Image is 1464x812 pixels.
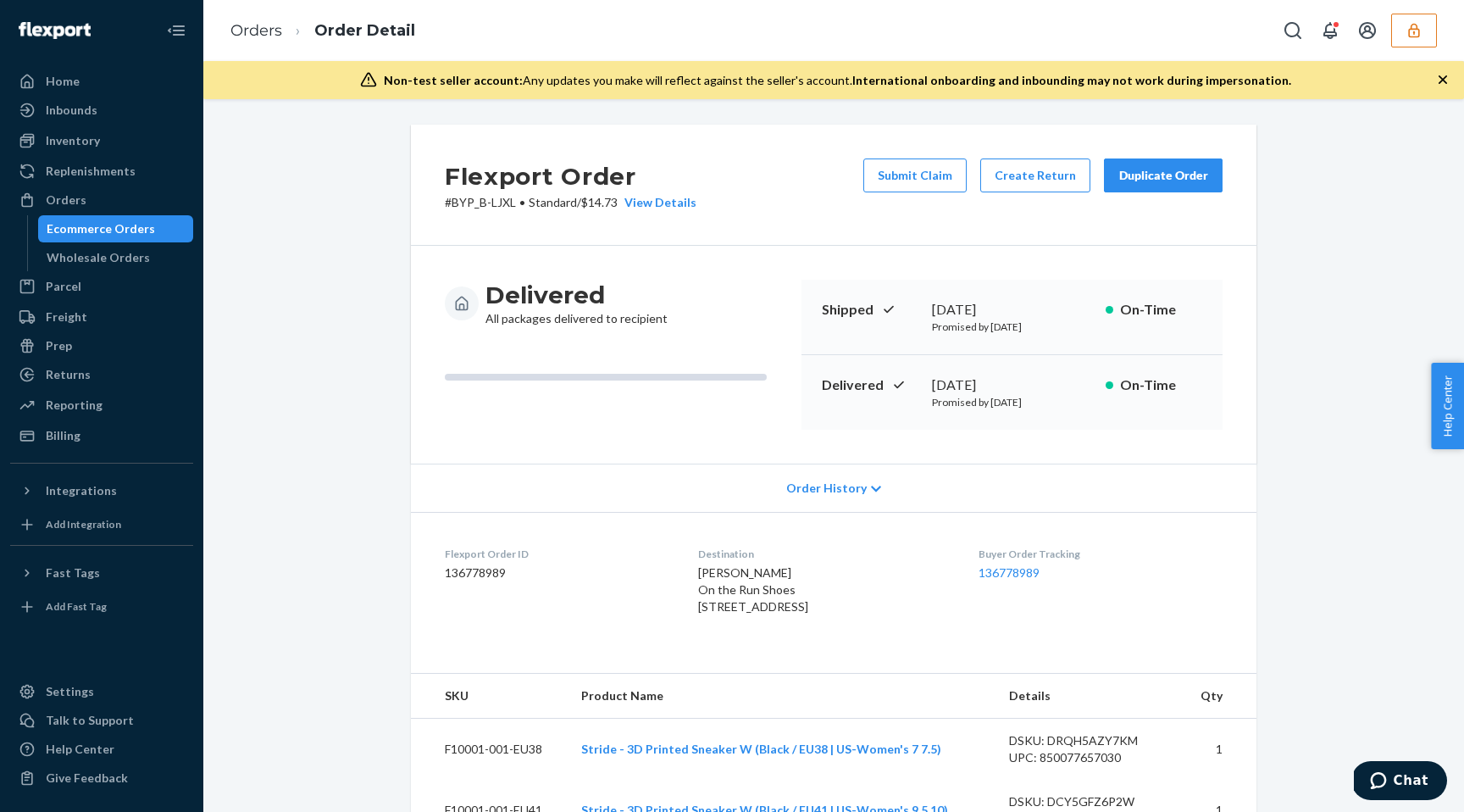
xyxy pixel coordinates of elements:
[384,73,523,87] span: Non-test seller account:
[1350,14,1384,47] button: Open account menu
[932,375,1092,395] div: [DATE]
[979,547,1223,561] dt: Buyer Order Tracking
[445,565,671,581] dd: 136778989
[568,674,995,719] th: Product Name
[46,741,114,758] div: Help Center
[1104,159,1223,192] button: Duplicate Order
[1120,300,1202,320] p: On-Time
[529,195,577,209] span: Standard
[384,72,1291,89] div: Any updates you make will reflect against the seller's account.
[46,565,100,581] div: Fast Tags
[932,320,1092,334] p: Promised by [DATE]
[46,683,94,700] div: Settings
[10,127,193,154] a: Inventory
[10,158,193,185] a: Replenishments
[10,559,193,587] button: Fast Tags
[10,678,193,705] a: Settings
[46,309,87,325] div: Freight
[1354,761,1447,804] iframe: Opens a widget where you can chat to one of our agents
[698,565,808,614] span: [PERSON_NAME] On the Run Shoes [STREET_ADDRESS]
[1009,749,1168,766] div: UPC: 850077657030
[314,21,415,40] a: Order Detail
[46,770,128,787] div: Give Feedback
[979,565,1040,580] a: 136778989
[46,192,86,209] div: Orders
[10,97,193,124] a: Inbounds
[618,194,696,211] button: View Details
[445,194,696,211] p: # BYP_B-LJXL / $14.73
[1431,363,1464,449] button: Help Center
[46,73,80,90] div: Home
[10,511,193,538] a: Add Integration
[445,159,696,194] h2: Flexport Order
[10,68,193,95] a: Home
[863,159,967,192] button: Submit Claim
[10,186,193,214] a: Orders
[46,397,103,414] div: Reporting
[46,163,136,180] div: Replenishments
[10,593,193,620] a: Add Fast Tag
[852,73,1291,87] span: International onboarding and inbounding may not work during impersonation.
[10,332,193,359] a: Prep
[10,273,193,300] a: Parcel
[1009,732,1168,749] div: DSKU: DRQH5AZY7KM
[1120,375,1202,395] p: On-Time
[10,392,193,419] a: Reporting
[46,366,91,383] div: Returns
[10,765,193,792] button: Give Feedback
[822,375,918,395] p: Delivered
[1118,167,1208,184] div: Duplicate Order
[932,300,1092,320] div: [DATE]
[46,517,121,531] div: Add Integration
[411,719,568,781] td: F10001-001-EU38
[485,280,668,327] div: All packages delivered to recipient
[10,477,193,504] button: Integrations
[1181,719,1256,781] td: 1
[1313,14,1347,47] button: Open notifications
[995,674,1182,719] th: Details
[46,132,100,149] div: Inventory
[1276,14,1310,47] button: Open Search Box
[10,736,193,763] a: Help Center
[932,395,1092,409] p: Promised by [DATE]
[1181,674,1256,719] th: Qty
[38,244,194,271] a: Wholesale Orders
[10,422,193,449] a: Billing
[159,14,193,47] button: Close Navigation
[786,480,867,497] span: Order History
[10,361,193,388] a: Returns
[411,674,568,719] th: SKU
[1009,793,1168,810] div: DSKU: DCY5GFZ6P2W
[698,547,951,561] dt: Destination
[46,102,97,119] div: Inbounds
[46,278,81,295] div: Parcel
[519,195,525,209] span: •
[46,712,134,729] div: Talk to Support
[46,427,80,444] div: Billing
[10,303,193,331] a: Freight
[980,159,1090,192] button: Create Return
[46,337,72,354] div: Prep
[10,707,193,734] button: Talk to Support
[19,22,91,39] img: Flexport logo
[47,249,150,266] div: Wholesale Orders
[47,220,155,237] div: Ecommerce Orders
[485,280,668,310] h3: Delivered
[230,21,282,40] a: Orders
[581,742,941,756] a: Stride - 3D Printed Sneaker W (Black / EU38 | US-Women's 7 7.5)
[46,482,117,499] div: Integrations
[46,599,107,614] div: Add Fast Tag
[445,547,671,561] dt: Flexport Order ID
[38,215,194,242] a: Ecommerce Orders
[822,300,918,320] p: Shipped
[217,6,429,56] ol: breadcrumbs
